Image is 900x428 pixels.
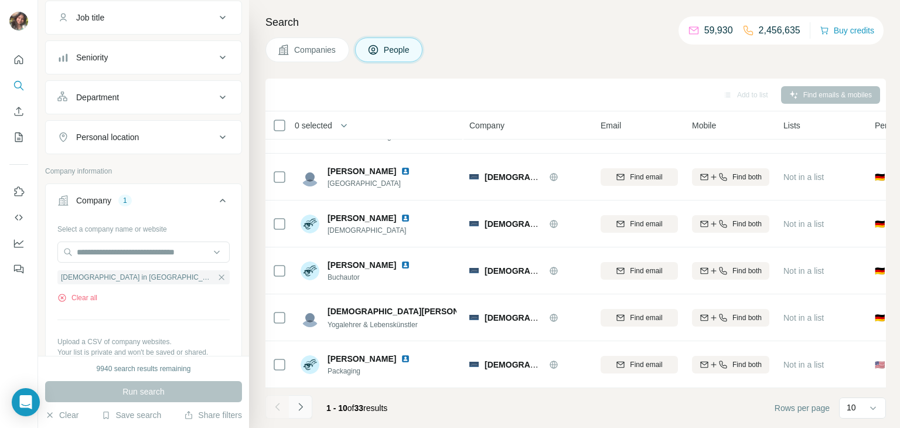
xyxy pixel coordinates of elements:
[301,355,319,374] img: Avatar
[469,174,479,179] img: Logo of Ev.-luth Landeskirche in Braunschweig
[61,272,214,283] span: [DEMOGRAPHIC_DATA] in [GEOGRAPHIC_DATA]
[9,233,28,254] button: Dashboard
[601,120,621,131] span: Email
[630,359,662,370] span: Find email
[732,312,762,323] span: Find both
[469,362,479,366] img: Logo of Ev.-luth Landeskirche in Braunschweig
[783,172,824,182] span: Not in a list
[469,120,504,131] span: Company
[485,360,678,369] span: [DEMOGRAPHIC_DATA] in [GEOGRAPHIC_DATA]
[384,44,411,56] span: People
[76,91,119,103] div: Department
[328,321,418,329] span: Yogalehrer & Lebenskünstler
[45,409,79,421] button: Clear
[692,356,769,373] button: Find both
[301,215,319,233] img: Avatar
[328,225,424,236] span: [DEMOGRAPHIC_DATA]
[57,337,230,347] p: Upload a CSV of company websites.
[704,23,733,38] p: 59,930
[9,181,28,202] button: Use Surfe on LinkedIn
[875,312,885,324] span: 🇩🇪
[265,14,886,30] h4: Search
[875,265,885,277] span: 🇩🇪
[46,83,241,111] button: Department
[97,364,191,374] div: 9940 search results remaining
[783,219,824,229] span: Not in a list
[184,409,242,421] button: Share filters
[328,305,490,317] span: [DEMOGRAPHIC_DATA][PERSON_NAME]
[328,353,396,365] span: [PERSON_NAME]
[326,403,387,413] span: results
[328,165,396,177] span: [PERSON_NAME]
[469,315,479,320] img: Logo of Ev.-luth Landeskirche in Braunschweig
[76,195,111,206] div: Company
[9,49,28,70] button: Quick start
[295,120,332,131] span: 0 selected
[630,219,662,229] span: Find email
[301,308,319,327] img: Avatar
[9,101,28,122] button: Enrich CSV
[601,309,678,327] button: Find email
[601,356,678,373] button: Find email
[630,172,662,182] span: Find email
[601,215,678,233] button: Find email
[301,168,319,186] img: Avatar
[9,207,28,228] button: Use Surfe API
[57,347,230,358] p: Your list is private and won't be saved or shared.
[12,388,40,416] div: Open Intercom Messenger
[692,168,769,186] button: Find both
[485,313,678,322] span: [DEMOGRAPHIC_DATA] in [GEOGRAPHIC_DATA]
[9,75,28,96] button: Search
[601,168,678,186] button: Find email
[783,120,800,131] span: Lists
[76,131,139,143] div: Personal location
[301,261,319,280] img: Avatar
[469,221,479,226] img: Logo of Ev.-luth Landeskirche in Braunschweig
[9,12,28,30] img: Avatar
[76,12,104,23] div: Job title
[46,43,241,72] button: Seniority
[9,259,28,280] button: Feedback
[328,259,396,271] span: [PERSON_NAME]
[732,219,762,229] span: Find both
[783,313,824,322] span: Not in a list
[847,402,856,413] p: 10
[347,403,354,413] span: of
[485,266,678,276] span: [DEMOGRAPHIC_DATA] in [GEOGRAPHIC_DATA]
[326,403,347,413] span: 1 - 10
[759,23,800,38] p: 2,456,635
[485,219,678,229] span: [DEMOGRAPHIC_DATA] in [GEOGRAPHIC_DATA]
[783,266,824,276] span: Not in a list
[328,212,396,224] span: [PERSON_NAME]
[692,262,769,280] button: Find both
[875,218,885,230] span: 🇩🇪
[118,195,132,206] div: 1
[820,22,874,39] button: Buy credits
[630,312,662,323] span: Find email
[692,215,769,233] button: Find both
[775,402,830,414] span: Rows per page
[401,213,410,223] img: LinkedIn logo
[875,171,885,183] span: 🇩🇪
[328,178,424,189] span: [GEOGRAPHIC_DATA]
[294,44,337,56] span: Companies
[46,4,241,32] button: Job title
[46,123,241,151] button: Personal location
[57,293,97,303] button: Clear all
[875,359,885,371] span: 🇺🇸
[354,403,364,413] span: 33
[601,262,678,280] button: Find email
[732,266,762,276] span: Find both
[692,309,769,327] button: Find both
[630,266,662,276] span: Find email
[45,166,242,176] p: Company information
[76,52,108,63] div: Seniority
[57,219,230,235] div: Select a company name or website
[485,172,678,182] span: [DEMOGRAPHIC_DATA] in [GEOGRAPHIC_DATA]
[328,272,424,283] span: Buchautor
[101,409,161,421] button: Save search
[401,354,410,364] img: LinkedIn logo
[469,268,479,273] img: Logo of Ev.-luth Landeskirche in Braunschweig
[732,359,762,370] span: Find both
[783,360,824,369] span: Not in a list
